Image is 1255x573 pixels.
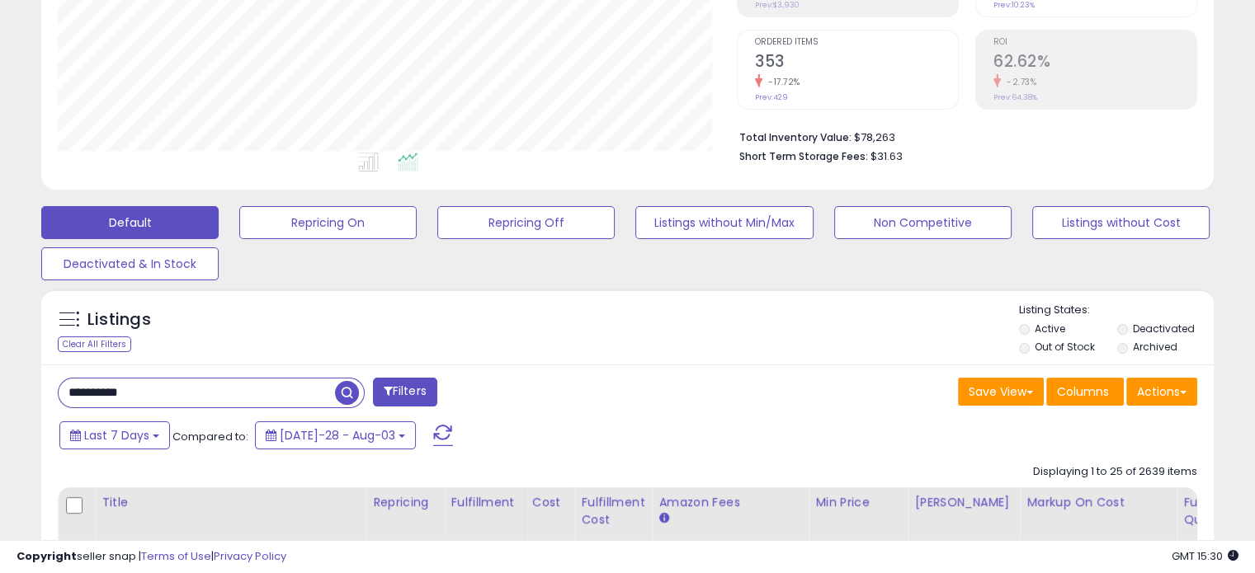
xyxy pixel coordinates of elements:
small: Prev: 429 [755,92,788,102]
span: $31.63 [870,148,903,164]
div: seller snap | | [17,549,286,565]
button: Actions [1126,378,1197,406]
button: Deactivated & In Stock [41,247,219,280]
div: Repricing [373,494,436,511]
li: $78,263 [739,126,1185,146]
span: 2025-08-11 15:30 GMT [1172,548,1238,564]
button: Listings without Cost [1032,206,1210,239]
button: [DATE]-28 - Aug-03 [255,421,416,449]
span: [DATE]-28 - Aug-03 [280,427,395,444]
div: Cost [532,494,568,511]
p: Listing States: [1019,303,1214,318]
b: Short Term Storage Fees: [739,149,868,163]
span: Ordered Items [755,38,958,47]
label: Archived [1132,340,1177,354]
span: Last 7 Days [84,427,149,444]
div: Fulfillable Quantity [1183,494,1240,528]
button: Repricing On [239,206,417,239]
label: Out of Stock [1035,340,1095,354]
div: Title [101,494,359,511]
label: Deactivated [1132,322,1194,336]
a: Terms of Use [141,548,211,564]
small: Prev: 64.38% [993,92,1037,102]
h2: 62.62% [993,52,1196,74]
small: Amazon Fees. [658,511,668,526]
button: Save View [958,378,1044,406]
button: Default [41,206,219,239]
div: Markup on Cost [1026,494,1169,511]
button: Last 7 Days [59,421,170,449]
div: Clear All Filters [58,336,131,352]
div: Fulfillment Cost [581,494,644,528]
label: Active [1035,322,1065,336]
div: Fulfillment [451,494,517,511]
span: Columns [1057,383,1109,400]
button: Listings without Min/Max [635,206,813,239]
div: Min Price [815,494,900,511]
strong: Copyright [17,548,77,564]
h5: Listings [87,308,151,331]
div: [PERSON_NAME] [914,494,1012,511]
b: Total Inventory Value: [739,130,852,144]
button: Non Competitive [834,206,1012,239]
div: Amazon Fees [658,494,801,511]
div: Displaying 1 to 25 of 2639 items [1033,464,1197,480]
span: ROI [993,38,1196,47]
span: Compared to: [172,429,248,444]
a: Privacy Policy [214,548,286,564]
small: -17.72% [762,76,800,88]
small: -2.73% [1001,76,1036,88]
th: The percentage added to the cost of goods (COGS) that forms the calculator for Min & Max prices. [1020,487,1177,552]
button: Repricing Off [437,206,615,239]
h2: 353 [755,52,958,74]
button: Columns [1046,378,1124,406]
button: Filters [373,378,437,406]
